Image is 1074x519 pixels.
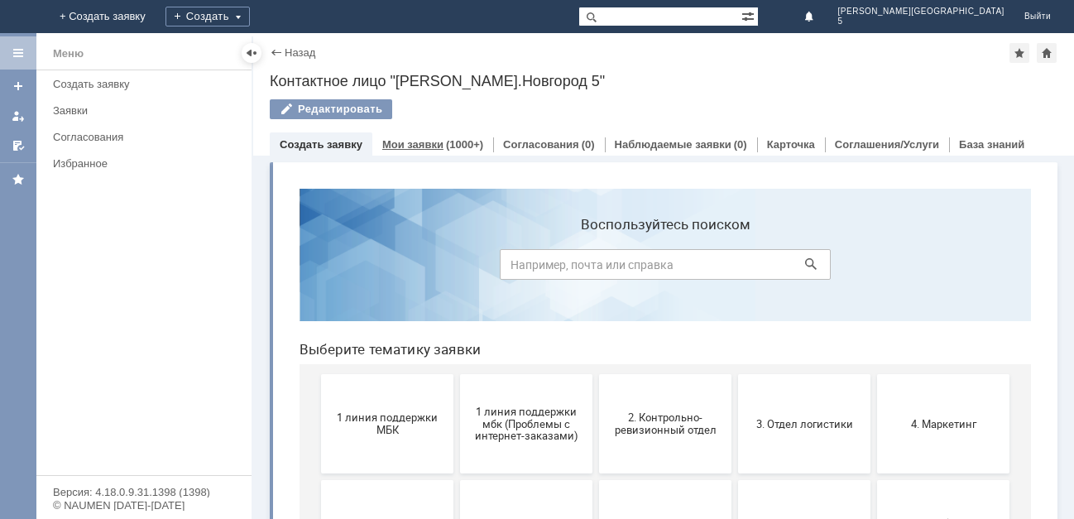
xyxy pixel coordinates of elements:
div: Скрыть меню [242,43,261,63]
div: Сделать домашней страницей [1037,43,1057,63]
div: (1000+) [446,138,483,151]
a: Карточка [767,138,815,151]
span: 7. Служба безопасности [318,348,440,360]
div: Контактное лицо "[PERSON_NAME].Новгород 5" [270,73,1057,89]
span: Отдел-ИТ (Битрикс24 и CRM) [318,448,440,473]
span: Бухгалтерия (для мбк) [40,454,162,466]
span: Финансовый отдел [596,454,718,466]
span: Отдел-ИТ (Офис) [457,454,579,466]
span: 5 [838,17,1004,26]
span: 8. Отдел качества [457,348,579,360]
div: Меню [53,44,84,64]
span: Отдел ИТ (1С) [179,454,301,466]
a: Создать заявку [5,73,31,99]
input: Например, почта или справка [213,74,544,104]
button: 8. Отдел качества [452,305,584,404]
span: Расширенный поиск [741,7,758,23]
div: Версия: 4.18.0.9.31.1398 (1398) [53,487,235,497]
button: 9. Отдел-ИТ (Для МБК и Пекарни) [591,305,723,404]
button: 7. Служба безопасности [313,305,445,404]
a: Согласования [46,124,248,150]
button: 3. Отдел логистики [452,199,584,298]
button: 2. Контрольно-ревизионный отдел [313,199,445,298]
button: Финансовый отдел [591,411,723,510]
span: 9. Отдел-ИТ (Для МБК и Пекарни) [596,342,718,367]
div: Создать заявку [53,78,242,90]
a: База знаний [959,138,1024,151]
button: 5. Административно-хозяйственный отдел [35,305,167,404]
span: 1 линия поддержки мбк (Проблемы с интернет-заказами) [179,229,301,267]
button: 4. Маркетинг [591,199,723,298]
span: 4. Маркетинг [596,242,718,254]
a: Мои заявки [5,103,31,129]
a: Мои заявки [382,138,444,151]
label: Воспользуйтесь поиском [213,41,544,57]
div: © NAUMEN [DATE]-[DATE] [53,500,235,511]
div: Согласования [53,131,242,143]
a: Создать заявку [280,138,362,151]
div: Создать [165,7,250,26]
button: Отдел-ИТ (Битрикс24 и CRM) [313,411,445,510]
span: 5. Административно-хозяйственный отдел [40,342,162,367]
span: [PERSON_NAME][GEOGRAPHIC_DATA] [838,7,1004,17]
a: Согласования [503,138,579,151]
button: 6. Закупки [174,305,306,404]
div: Добавить в избранное [1009,43,1029,63]
span: 6. Закупки [179,348,301,360]
span: 3. Отдел логистики [457,242,579,254]
div: (0) [582,138,595,151]
div: Заявки [53,104,242,117]
div: Избранное [53,157,223,170]
a: Мои согласования [5,132,31,159]
button: Бухгалтерия (для мбк) [35,411,167,510]
button: Отдел-ИТ (Офис) [452,411,584,510]
button: 1 линия поддержки мбк (Проблемы с интернет-заказами) [174,199,306,298]
a: Наблюдаемые заявки [615,138,731,151]
a: Заявки [46,98,248,123]
a: Назад [285,46,315,59]
div: (0) [734,138,747,151]
a: Соглашения/Услуги [835,138,939,151]
button: 1 линия поддержки МБК [35,199,167,298]
span: 2. Контрольно-ревизионный отдел [318,236,440,261]
a: Создать заявку [46,71,248,97]
header: Выберите тематику заявки [13,166,745,182]
button: Отдел ИТ (1С) [174,411,306,510]
span: 1 линия поддержки МБК [40,236,162,261]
